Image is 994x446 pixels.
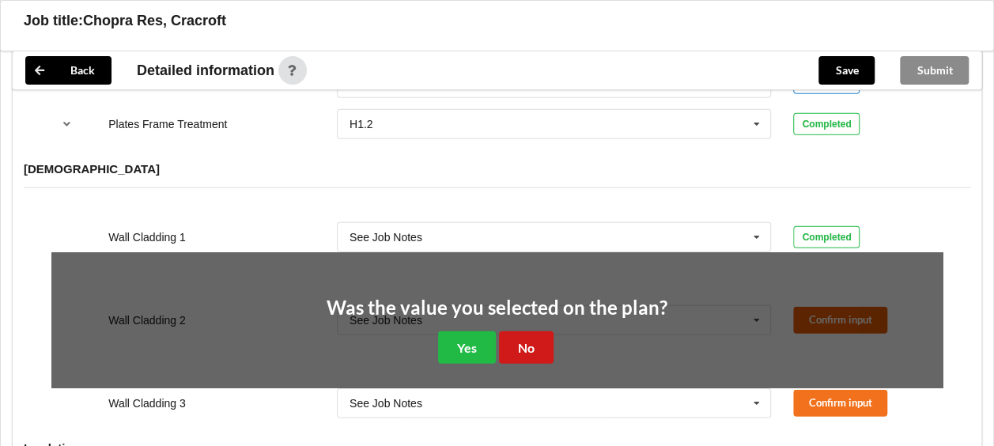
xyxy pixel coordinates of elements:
button: Confirm input [793,390,887,416]
span: Detailed information [137,63,274,77]
button: Back [25,56,111,85]
button: Yes [438,331,496,364]
h3: Chopra Res, Cracroft [83,12,226,30]
label: Plates Frame Treatment [108,118,227,130]
div: Completed [793,113,860,135]
h2: Was the value you selected on the plan? [327,296,667,320]
button: Save [818,56,875,85]
label: Wall Cladding 3 [108,397,186,410]
div: See Job Notes [350,232,422,243]
div: H1.2 [350,119,373,130]
h3: Job title: [24,12,83,30]
button: reference-toggle [51,110,82,138]
h4: [DEMOGRAPHIC_DATA] [24,161,970,176]
label: Wall Cladding 1 [108,231,186,244]
div: Completed [793,226,860,248]
div: See Job Notes [350,398,422,409]
button: No [499,331,554,364]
